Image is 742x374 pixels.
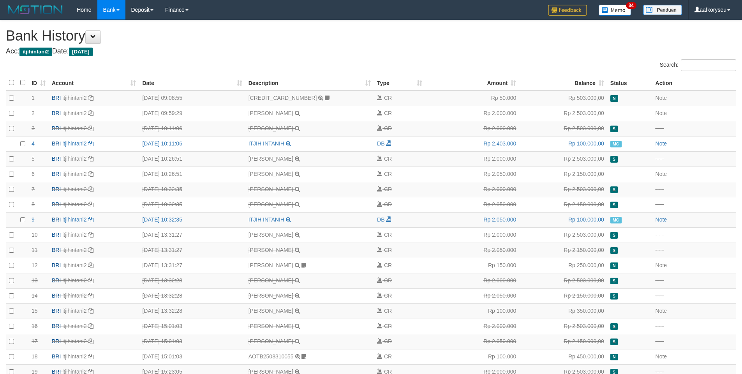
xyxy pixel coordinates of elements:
a: Copy itjihintani2 to clipboard [88,232,93,238]
td: Rp 2.503.000,00 [519,182,607,197]
td: Rp 2.150.000,00 [519,288,607,303]
span: Duplicate/Skipped [610,247,618,254]
span: BRI [52,140,61,147]
a: itjihintani2 [62,201,86,207]
td: Rp 2.050.000 [425,197,519,212]
td: Rp 2.000.000 [425,182,519,197]
span: BRI [52,95,61,101]
td: Rp 2.000.000 [425,106,519,121]
a: [PERSON_NAME] [249,156,293,162]
span: BRI [52,156,61,162]
span: BRI [52,171,61,177]
span: Has Note [610,95,618,102]
a: itjihintani2 [62,308,86,314]
span: BRI [52,353,61,360]
a: Copy itjihintani2 to clipboard [88,125,93,131]
a: AOTB2508310055 [249,353,294,360]
a: Copy itjihintani2 to clipboard [88,308,93,314]
span: BRI [52,247,61,253]
span: CR [384,247,392,253]
td: Rp 2.150.000,00 [519,197,607,212]
th: Balance: activate to sort column ascending [519,75,607,90]
img: Feedback.jpg [548,5,587,16]
span: BRI [52,216,61,223]
img: Button%20Memo.svg [599,5,631,16]
img: panduan.png [643,5,682,15]
th: Date: activate to sort column ascending [139,75,245,90]
td: [DATE] 10:11:06 [139,136,245,151]
span: Duplicate/Skipped [610,339,618,345]
a: Copy itjihintani2 to clipboard [88,292,93,299]
td: - - - [652,334,736,349]
a: itjihintani2 [62,247,86,253]
th: Action [652,75,736,90]
span: BRI [52,125,61,131]
td: Rp 2.050.000 [425,334,519,349]
a: Note [656,308,667,314]
span: CR [384,232,392,238]
span: 2 [32,110,35,116]
td: Rp 2.000.000 [425,319,519,334]
a: [PERSON_NAME] [249,171,293,177]
a: Copy itjihintani2 to clipboard [88,277,93,284]
span: CR [384,186,392,192]
td: Rp 2.050.000 [425,243,519,258]
span: BRI [52,110,61,116]
td: Rp 2.503.000,00 [519,273,607,288]
td: Rp 2.503.000,00 [519,121,607,136]
span: CR [384,338,392,344]
a: Copy itjihintani2 to clipboard [88,201,93,207]
td: [DATE] 15:01:03 [139,334,245,349]
td: Rp 100.000 [425,303,519,319]
td: [DATE] 10:32:35 [139,197,245,212]
td: Rp 2.503.000,00 [519,227,607,243]
th: Type: activate to sort column ascending [374,75,425,90]
span: DB [377,140,384,147]
span: 3 [32,125,35,131]
td: - - - [652,121,736,136]
a: itjihintani2 [62,140,86,147]
span: CR [384,95,392,101]
a: Copy itjihintani2 to clipboard [88,247,93,253]
span: Manually Checked by: aafzefaya [610,141,622,147]
span: Has Note [610,354,618,360]
span: 18 [32,353,38,360]
span: BRI [52,308,61,314]
span: 15 [32,308,38,314]
a: itjihintani2 [62,323,86,329]
td: [DATE] 15:01:03 [139,319,245,334]
span: 14 [32,292,38,299]
span: [DATE] [69,48,93,56]
span: CR [384,323,392,329]
td: [DATE] 15:01:03 [139,349,245,364]
span: CR [384,292,392,299]
td: Rp 2.050.000 [425,212,519,227]
a: Copy itjihintani2 to clipboard [88,110,93,116]
span: Manually Checked by: aafzefaya [610,217,622,223]
a: itjihintani2 [62,338,86,344]
span: itjihintani2 [19,48,52,56]
a: itjihintani2 [62,292,86,299]
td: Rp 2.150.000,00 [519,243,607,258]
td: Rp 350.000,00 [519,303,607,319]
td: Rp 2.000.000 [425,227,519,243]
td: - - - [652,151,736,167]
td: [DATE] 13:32:28 [139,288,245,303]
span: 12 [32,262,38,268]
a: ITJIH INTANIH [249,216,284,223]
th: ID: activate to sort column ascending [28,75,49,90]
td: Rp 100.000,00 [519,212,607,227]
span: 17 [32,338,38,344]
span: 10 [32,232,38,238]
span: Duplicate/Skipped [610,278,618,284]
h1: Bank History [6,28,736,44]
a: Copy itjihintani2 to clipboard [88,353,93,360]
a: [PERSON_NAME] [249,110,293,116]
td: Rp 2.000.000 [425,151,519,167]
img: MOTION_logo.png [6,4,65,16]
span: Duplicate/Skipped [610,232,618,239]
span: CR [384,201,392,207]
a: itjihintani2 [62,125,86,131]
th: Amount: activate to sort column ascending [425,75,519,90]
span: 5 [32,156,35,162]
